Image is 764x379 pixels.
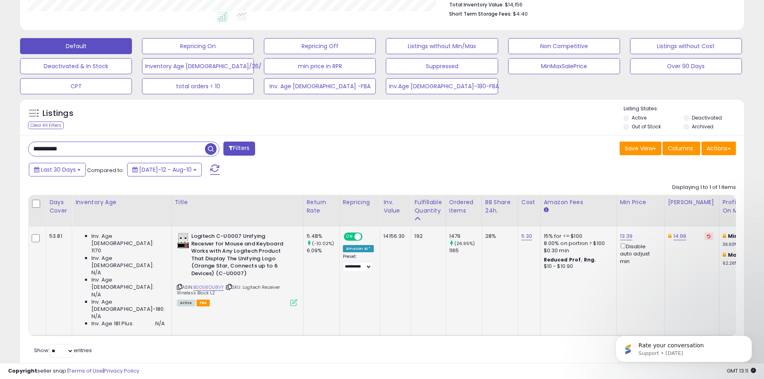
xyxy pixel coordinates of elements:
label: Archived [692,123,713,130]
button: Non Competitive [508,38,620,54]
div: Repricing [343,198,377,207]
div: Disable auto adjust min [620,242,659,265]
button: Last 30 Days [29,163,86,176]
button: Columns [663,142,700,155]
img: 31FL2OtKkqL._SL40_.jpg [177,233,189,249]
div: seller snap | | [8,367,139,375]
span: N/A [91,313,101,320]
iframe: Intercom notifications message [604,319,764,375]
div: Return Rate [307,198,336,215]
button: Suppressed [386,58,498,74]
label: Out of Stock [632,123,661,130]
span: N/A [91,269,101,276]
small: (26.95%) [454,240,475,247]
button: Actions [701,142,736,155]
div: $10 - $10.90 [544,263,610,270]
a: 5.30 [521,232,533,240]
div: Inv. value [383,198,407,215]
small: Amazon Fees. [544,207,549,214]
button: Inventory Age [DEMOGRAPHIC_DATA]/26/ [142,58,254,74]
a: Privacy Policy [104,367,139,375]
div: Preset: [343,254,374,272]
b: Total Inventory Value: [449,1,504,8]
span: Inv. Age 181 Plus: [91,320,134,327]
button: Listings without Cost [630,38,742,54]
b: Reduced Prof. Rng. [544,256,596,263]
p: Listing States: [624,105,744,113]
div: [PERSON_NAME] [668,198,716,207]
h5: Listings [43,108,73,119]
div: 1165 [449,247,482,254]
div: 1479 [449,233,482,240]
div: 8.00% on portion > $100 [544,240,610,247]
button: CPT [20,78,132,94]
span: Compared to: [87,166,124,174]
span: Show: entries [34,347,92,354]
button: Repricing Off [264,38,376,54]
div: Amazon AI * [343,245,374,252]
span: Last 30 Days [41,166,76,174]
div: ASIN: [177,233,297,305]
span: 1170 [91,247,101,254]
span: OFF [361,233,374,240]
span: Inv. Age [DEMOGRAPHIC_DATA]: [91,255,165,269]
div: 192 [414,233,439,240]
div: 53.81 [49,233,66,240]
div: 15% for <= $100 [544,233,610,240]
button: Over 90 Days [630,58,742,74]
button: min price in RPR [264,58,376,74]
a: B0058OU8VY [193,284,224,291]
div: Displaying 1 to 1 of 1 items [672,184,736,191]
a: Terms of Use [69,367,103,375]
button: [DATE]-12 - Aug-10 [127,163,202,176]
div: 5.48% [307,233,339,240]
span: N/A [155,320,165,327]
div: 28% [485,233,512,240]
small: (-10.02%) [312,240,334,247]
b: Min: [728,232,740,240]
div: Inventory Age [75,198,168,207]
span: $4.40 [513,10,528,18]
button: Inv. Age [DEMOGRAPHIC_DATA] -FBA [264,78,376,94]
div: 14156.30 [383,233,405,240]
label: Active [632,114,646,121]
label: Deactivated [692,114,722,121]
b: Short Term Storage Fees: [449,10,512,17]
span: ON [345,233,355,240]
button: Filters [223,142,255,156]
div: Min Price [620,198,661,207]
div: $0.30 min [544,247,610,254]
div: Amazon Fees [544,198,613,207]
span: N/A [91,291,101,298]
span: Inv. Age [DEMOGRAPHIC_DATA]: [91,276,165,291]
div: BB Share 24h. [485,198,515,215]
span: All listings currently available for purchase on Amazon [177,300,195,306]
span: Columns [668,144,693,152]
a: 14.99 [673,232,687,240]
button: Inv.Age [DEMOGRAPHIC_DATA]-180-FBA [386,78,498,94]
div: Clear All Filters [28,122,64,129]
span: [DATE]-12 - Aug-10 [139,166,192,174]
span: Inv. Age [DEMOGRAPHIC_DATA]: [91,233,165,247]
button: Default [20,38,132,54]
b: Max: [728,251,742,259]
strong: Copyright [8,367,37,375]
b: Logitech C-U0007 Unifying Receiver for Mouse and Keyboard Works with Any Logitech Product That Di... [191,233,289,279]
div: 6.09% [307,247,339,254]
div: Ordered Items [449,198,478,215]
span: FBA [197,300,210,306]
div: Cost [521,198,537,207]
button: Listings without Min/Max [386,38,498,54]
button: Repricing On [142,38,254,54]
a: 13.39 [620,232,633,240]
span: | SKU: Logitech Receiver Wireless Black L2 [177,284,280,296]
div: Fulfillable Quantity [414,198,442,215]
button: total orders < 10 [142,78,254,94]
button: Save View [620,142,661,155]
div: Title [175,198,300,207]
span: Inv. Age [DEMOGRAPHIC_DATA]-180: [91,298,165,313]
